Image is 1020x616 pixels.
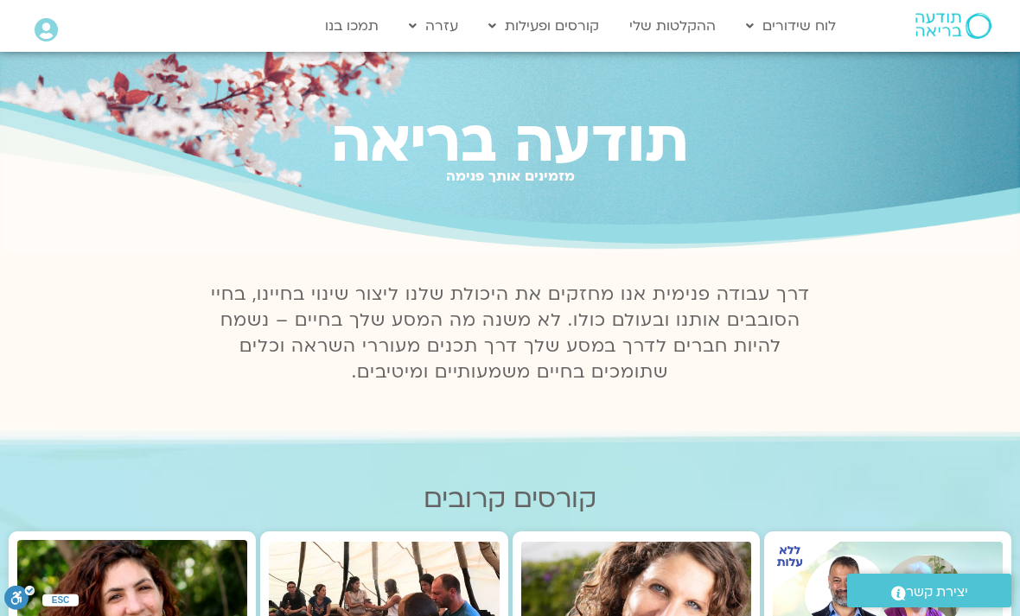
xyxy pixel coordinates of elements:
[906,581,968,604] span: יצירת קשר
[316,10,387,42] a: תמכו בנו
[621,10,724,42] a: ההקלטות שלי
[201,282,819,385] p: דרך עבודה פנימית אנו מחזקים את היכולת שלנו ליצור שינוי בחיינו, בחיי הסובבים אותנו ובעולם כולו. לא...
[915,13,991,39] img: תודעה בריאה
[400,10,467,42] a: עזרה
[847,574,1011,607] a: יצירת קשר
[9,484,1011,514] h2: קורסים קרובים
[737,10,845,42] a: לוח שידורים
[480,10,608,42] a: קורסים ופעילות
